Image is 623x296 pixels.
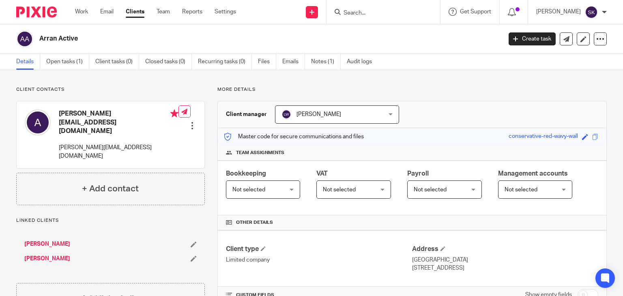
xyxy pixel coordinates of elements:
h4: Client type [226,245,412,253]
span: VAT [316,170,328,177]
p: Linked clients [16,217,205,224]
h2: Arran Active [39,34,405,43]
h4: [PERSON_NAME][EMAIL_ADDRESS][DOMAIN_NAME] [59,109,178,135]
h4: Address [412,245,598,253]
div: conservative-red-wavy-wall [509,132,578,142]
a: Recurring tasks (0) [198,54,252,70]
a: Clients [126,8,144,16]
img: svg%3E [25,109,51,135]
img: Pixie [16,6,57,17]
span: Bookkeeping [226,170,266,177]
h4: + Add contact [82,182,139,195]
img: svg%3E [585,6,598,19]
a: Emails [282,54,305,70]
a: Notes (1) [311,54,341,70]
a: Team [157,8,170,16]
a: Details [16,54,40,70]
span: Management accounts [498,170,568,177]
a: Audit logs [347,54,378,70]
p: More details [217,86,607,93]
a: Create task [509,32,556,45]
p: Client contacts [16,86,205,93]
p: Master code for secure communications and files [224,133,364,141]
a: Settings [215,8,236,16]
p: Limited company [226,256,412,264]
a: Client tasks (0) [95,54,139,70]
p: [STREET_ADDRESS] [412,264,598,272]
img: svg%3E [16,30,33,47]
span: Not selected [505,187,537,193]
span: Not selected [414,187,447,193]
span: Not selected [323,187,356,193]
img: svg%3E [281,109,291,119]
span: Other details [236,219,273,226]
p: [PERSON_NAME][EMAIL_ADDRESS][DOMAIN_NAME] [59,144,178,160]
span: Get Support [460,9,491,15]
a: [PERSON_NAME] [24,240,70,248]
a: Closed tasks (0) [145,54,192,70]
span: Team assignments [236,150,284,156]
a: Open tasks (1) [46,54,89,70]
p: [GEOGRAPHIC_DATA] [412,256,598,264]
span: Payroll [407,170,429,177]
input: Search [343,10,416,17]
a: [PERSON_NAME] [24,255,70,263]
a: Work [75,8,88,16]
a: Reports [182,8,202,16]
a: Files [258,54,276,70]
i: Primary [170,109,178,118]
a: Email [100,8,114,16]
h3: Client manager [226,110,267,118]
span: [PERSON_NAME] [296,112,341,117]
span: Not selected [232,187,265,193]
p: [PERSON_NAME] [536,8,581,16]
